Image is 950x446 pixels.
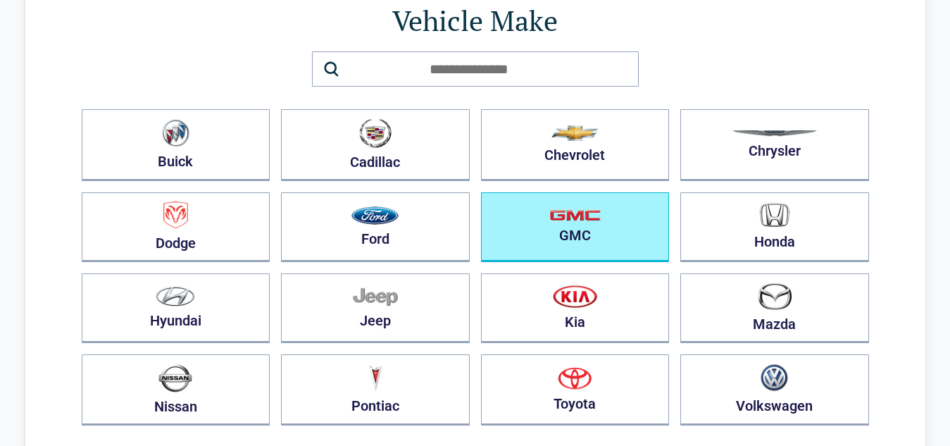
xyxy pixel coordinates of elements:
button: Pontiac [281,354,470,426]
button: Ford [281,192,470,262]
button: Chevrolet [481,109,670,181]
button: Volkswagen [680,354,869,426]
button: Mazda [680,273,869,343]
button: Nissan [82,354,270,426]
button: Chrysler [680,109,869,181]
button: Honda [680,192,869,262]
button: Dodge [82,192,270,262]
button: Kia [481,273,670,343]
h1: Vehicle Make [82,1,869,40]
button: Jeep [281,273,470,343]
button: GMC [481,192,670,262]
button: Hyundai [82,273,270,343]
button: Cadillac [281,109,470,181]
button: Buick [82,109,270,181]
button: Toyota [481,354,670,426]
